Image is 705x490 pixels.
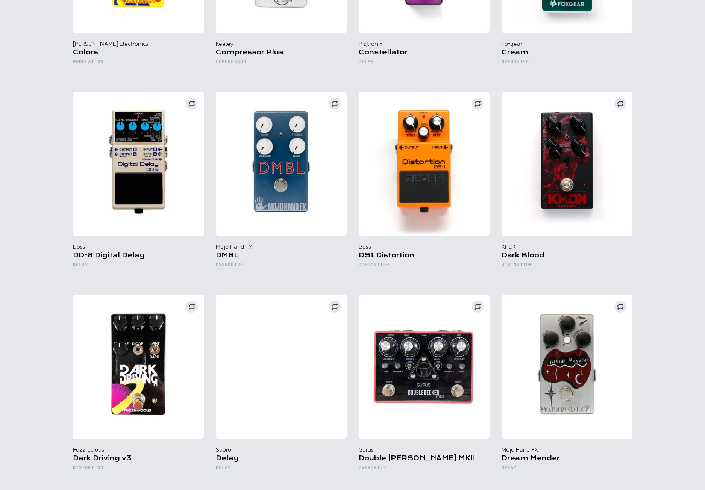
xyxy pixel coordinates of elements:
[73,92,204,283] button: Boss DD-6 Delay - Noise Boyz Boss DD-8 Digital Delay Delay
[502,295,632,485] button: Mojo Hand FX Dream Mender Mojo Hand FX Dream Mender Delay
[359,39,490,48] p: Pigtronix
[73,445,204,454] p: Fuzzrocious
[359,59,490,68] h6: Delay
[73,295,204,485] button: Fuzzrocious Dark driving v3 top view Fuzzrocious Dark Driving v3 Distortion
[216,251,347,262] h5: DMBL
[359,48,490,59] h5: Constellator
[216,242,347,251] p: Mojo Hand FX
[359,251,490,262] h5: DS1 Distortion
[73,92,204,236] img: Boss DD-6 Delay - Noise Boyz
[359,242,490,251] p: Boss
[502,48,632,59] h5: Cream
[502,39,632,48] p: Foxgear
[73,39,204,48] p: [PERSON_NAME] Electronics
[502,92,632,236] img: KHDK Dark Blood
[216,262,347,271] h6: Overdrive
[502,59,632,68] h6: Overdrive
[359,454,490,464] h5: Double [PERSON_NAME] MKII
[216,464,347,473] h6: Delay
[73,48,204,59] h5: Colors
[73,464,204,473] h6: Distortion
[73,295,204,439] img: Fuzzrocious Dark driving v3 top view
[359,295,490,439] img: Gurus Double Decker MKII
[359,92,490,236] img: Boss DS1 Distortion
[359,92,490,283] button: Boss DS1 Distortion Boss DS1 Distortion Distortion
[216,454,347,464] h5: Delay
[359,445,490,454] p: Gurus
[216,59,347,68] h6: Compressor
[502,295,632,439] img: Mojo Hand FX Dream Mender
[359,262,490,271] h6: Distortion
[359,464,490,473] h6: Overdrive
[359,295,490,485] button: Gurus Double Decker MKII Gurus Double [PERSON_NAME] MKII Overdrive
[73,59,204,68] h6: Modulation
[502,262,632,271] h6: Distortion
[73,251,204,262] h5: DD-8 Digital Delay
[73,242,204,251] p: Boss
[216,39,347,48] p: Keeley
[73,262,204,271] h6: Delay
[216,445,347,454] p: Supro
[73,454,204,464] h5: Dark Driving v3
[502,445,632,454] p: Mojo Hand FX
[216,295,347,485] button: Supro Delay Supro Delay Delay
[502,242,632,251] p: KHDK
[502,251,632,262] h5: Dark Blood
[502,464,632,473] h6: Delay
[502,92,632,283] button: KHDK Dark Blood KHDK Dark Blood Distortion
[216,295,347,439] img: Supro Delay
[216,92,347,236] img: Mojo Hand FX DMBL
[216,92,347,283] button: Mojo Hand FX DMBL Mojo Hand FX DMBL Overdrive
[216,48,347,59] h5: Compressor Plus
[502,454,632,464] h5: Dream Mender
